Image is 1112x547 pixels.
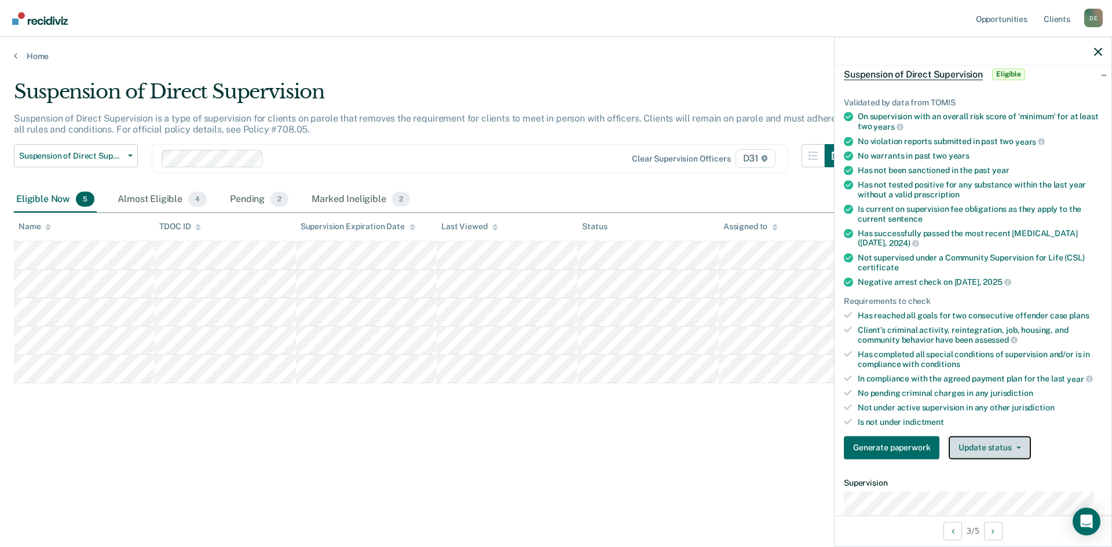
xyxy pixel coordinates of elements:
div: Requirements to check [844,296,1102,306]
div: Has not tested positive for any substance within the last year without a valid [858,180,1102,200]
span: Suspension of Direct Supervision [844,68,983,80]
div: On supervision with an overall risk score of 'minimum' for at least two [858,112,1102,131]
span: prescription [914,190,960,199]
div: Negative arrest check on [DATE], [858,277,1102,287]
span: 2025 [983,277,1011,287]
span: 2 [270,192,288,207]
span: years [949,151,970,160]
span: 2024) [889,238,919,248]
div: Has not been sanctioned in the past [858,166,1102,175]
span: certificate [858,262,898,271]
span: sentence [888,214,923,223]
div: Name [19,222,51,232]
span: conditions [921,359,960,368]
div: Almost Eligible [115,187,209,212]
div: No warrants in past two [858,151,1102,161]
div: Last Viewed [441,222,498,232]
div: Suspension of Direct Supervision [14,80,848,113]
div: No pending criminal charges in any [858,388,1102,398]
a: Home [14,51,1098,61]
span: Eligible [992,68,1025,80]
div: Suspension of Direct SupervisionEligible [835,56,1111,93]
div: Status [582,222,607,232]
div: 3 / 5 [835,515,1111,546]
span: years [873,122,903,131]
div: Supervision Expiration Date [301,222,415,232]
div: In compliance with the agreed payment plan for the last [858,373,1102,384]
span: D31 [736,149,776,168]
div: Not under active supervision in any other [858,403,1102,413]
span: Suspension of Direct Supervision [19,151,123,161]
div: Not supervised under a Community Supervision for Life (CSL) [858,252,1102,272]
div: Client’s criminal activity, reintegration, job, housing, and community behavior have been [858,325,1102,344]
span: plans [1069,310,1089,320]
button: Previous Opportunity [943,522,962,540]
img: Recidiviz [12,12,68,25]
p: Suspension of Direct Supervision is a type of supervision for clients on parole that removes the ... [14,113,847,135]
div: Has reached all goals for two consecutive offender case [858,310,1102,320]
div: Is not under [858,417,1102,427]
div: Assigned to [723,222,778,232]
div: TDOC ID [159,222,201,232]
button: Profile dropdown button [1084,9,1103,27]
dt: Supervision [844,478,1102,487]
span: years [1015,137,1045,146]
div: No violation reports submitted in past two [858,136,1102,146]
div: D E [1084,9,1103,27]
div: Is current on supervision fee obligations as they apply to the current [858,204,1102,223]
span: year [992,166,1009,175]
span: indictment [903,417,944,426]
span: assessed [975,335,1018,344]
div: Validated by data from TOMIS [844,97,1102,107]
div: Eligible Now [14,187,97,212]
span: 5 [76,192,94,207]
span: jurisdiction [990,388,1033,398]
a: Navigate to form link [844,436,944,459]
div: Has completed all special conditions of supervision and/or is in compliance with [858,350,1102,369]
button: Generate paperwork [844,436,939,459]
span: year [1067,374,1092,383]
span: 2 [392,192,410,207]
span: jurisdiction [1012,403,1054,412]
div: Pending [228,187,291,212]
div: Clear supervision officers [632,154,730,164]
button: Update status [949,436,1030,459]
div: Open Intercom Messenger [1073,508,1100,535]
span: 4 [188,192,207,207]
div: Marked Ineligible [309,187,412,212]
button: Next Opportunity [984,522,1003,540]
div: Has successfully passed the most recent [MEDICAL_DATA] ([DATE], [858,228,1102,248]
